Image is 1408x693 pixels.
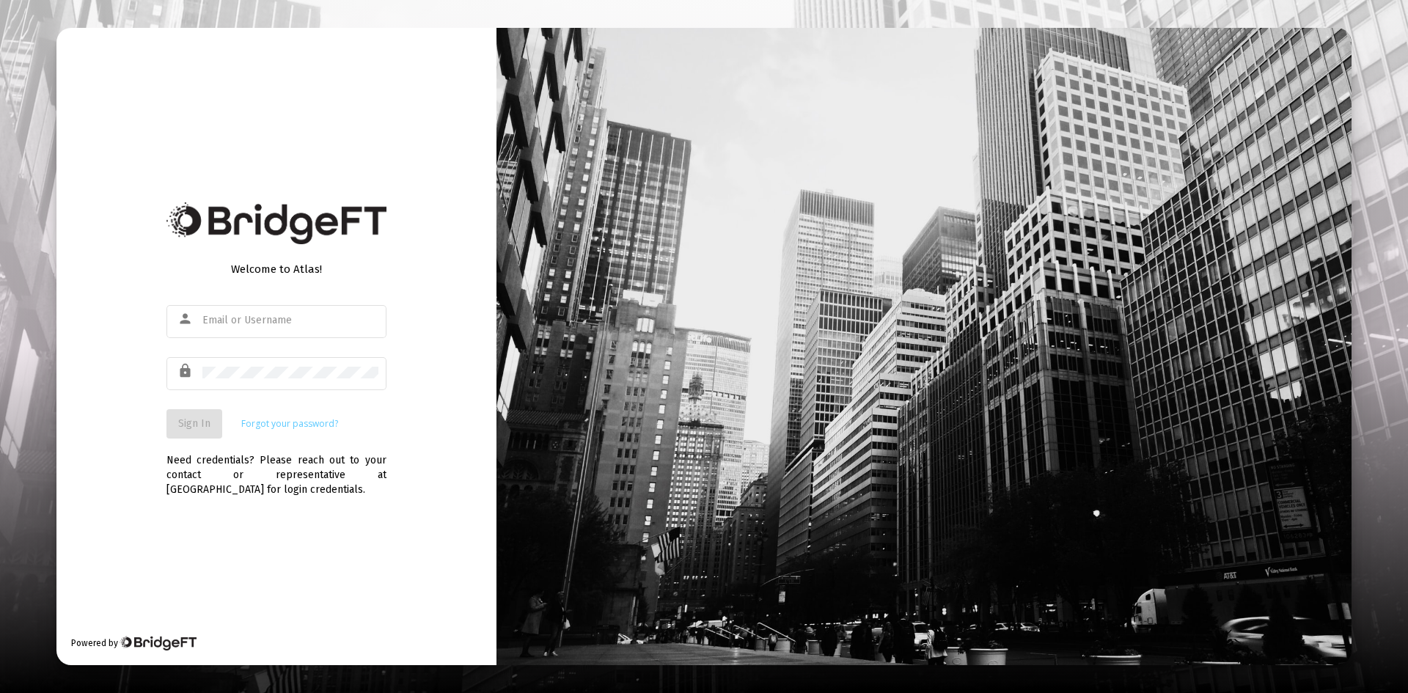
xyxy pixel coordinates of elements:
[166,262,386,276] div: Welcome to Atlas!
[166,202,386,244] img: Bridge Financial Technology Logo
[178,417,210,430] span: Sign In
[177,310,195,328] mat-icon: person
[241,417,338,431] a: Forgot your password?
[166,439,386,497] div: Need credentials? Please reach out to your contact or representative at [GEOGRAPHIC_DATA] for log...
[202,315,378,326] input: Email or Username
[177,362,195,380] mat-icon: lock
[120,636,197,650] img: Bridge Financial Technology Logo
[71,636,197,650] div: Powered by
[166,409,222,439] button: Sign In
